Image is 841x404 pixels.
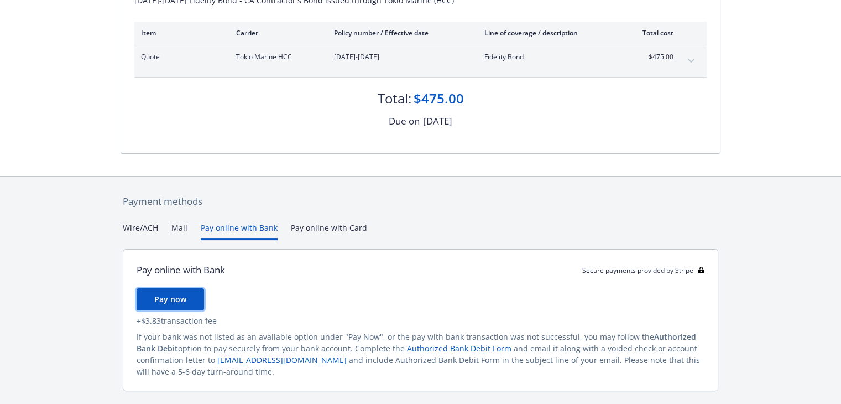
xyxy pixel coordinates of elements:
[123,222,158,240] button: Wire/ACH
[137,332,696,354] span: Authorized Bank Debit
[137,263,225,277] div: Pay online with Bank
[484,52,614,62] span: Fidelity Bond
[407,343,511,354] a: Authorized Bank Debit Form
[123,194,718,209] div: Payment methods
[141,28,218,38] div: Item
[414,89,464,108] div: $475.00
[137,315,704,327] div: + $3.83 transaction fee
[484,28,614,38] div: Line of coverage / description
[682,52,700,70] button: expand content
[137,331,704,377] div: If your bank was not listed as an available option under "Pay Now", or the pay with bank transact...
[137,288,204,310] button: Pay now
[291,222,367,240] button: Pay online with Card
[632,52,673,62] span: $475.00
[134,45,707,77] div: QuoteTokio Marine HCC[DATE]-[DATE]Fidelity Bond$475.00expand content
[236,28,316,38] div: Carrier
[378,89,411,108] div: Total:
[236,52,316,62] span: Tokio Marine HCC
[423,114,452,128] div: [DATE]
[582,266,704,275] div: Secure payments provided by Stripe
[389,114,420,128] div: Due on
[141,52,218,62] span: Quote
[217,355,347,365] a: [EMAIL_ADDRESS][DOMAIN_NAME]
[154,294,186,304] span: Pay now
[334,52,467,62] span: [DATE]-[DATE]
[171,222,187,240] button: Mail
[201,222,278,240] button: Pay online with Bank
[334,28,467,38] div: Policy number / Effective date
[632,28,673,38] div: Total cost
